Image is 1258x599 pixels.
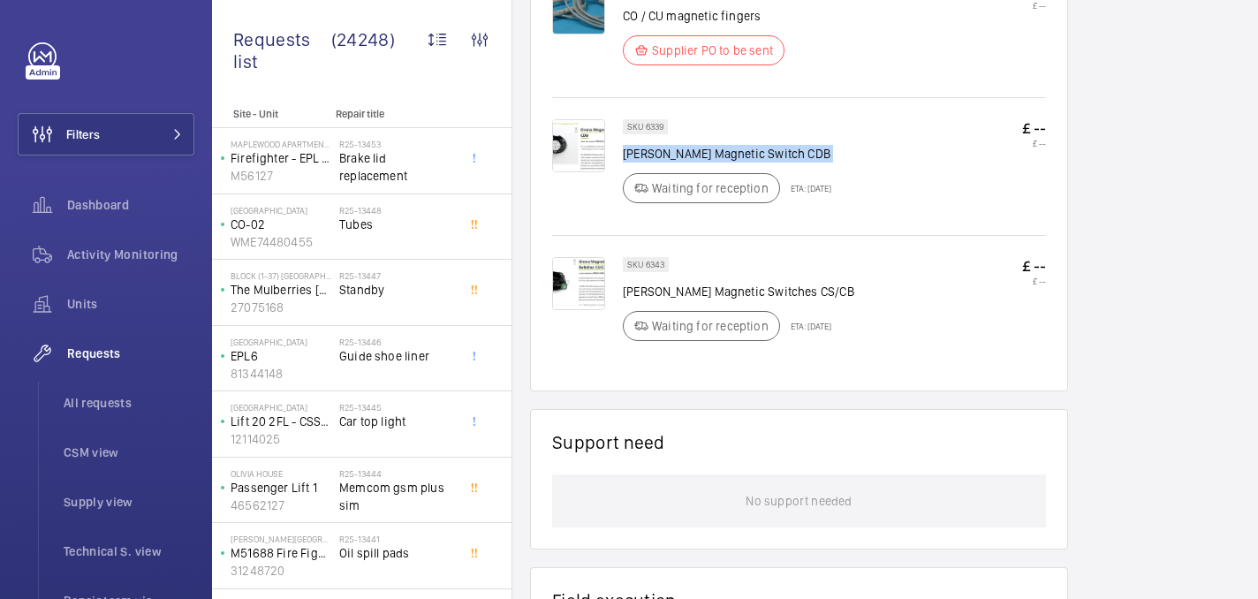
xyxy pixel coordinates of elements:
button: Filters [18,113,194,155]
p: [PERSON_NAME][GEOGRAPHIC_DATA] [231,534,332,544]
p: 27075168 [231,299,332,316]
p: 46562127 [231,497,332,514]
h1: Support need [552,431,665,453]
p: No support needed [746,474,852,527]
p: 81344148 [231,365,332,383]
span: Units [67,295,194,313]
p: Lift 20 2FL - CSSD Dirty [231,413,332,430]
p: Olivia House [231,468,332,479]
p: ETA: [DATE] [780,321,831,331]
p: Firefighter - EPL Passenger Lift No 3 [231,149,332,167]
span: Dashboard [67,196,194,214]
h2: R25-13447 [339,270,456,281]
span: CSM view [64,444,194,461]
p: [GEOGRAPHIC_DATA] [231,205,332,216]
span: Activity Monitoring [67,246,194,263]
p: The Mulberries [GEOGRAPHIC_DATA] [231,281,332,299]
span: Technical S. view [64,542,194,560]
h2: R25-13444 [339,468,456,479]
span: Requests list [233,28,331,72]
span: All requests [64,394,194,412]
p: Waiting for reception [652,317,769,335]
p: [GEOGRAPHIC_DATA] [231,337,332,347]
span: Brake lid replacement [339,149,456,185]
p: [PERSON_NAME] Magnetic Switches CS/CB [623,283,854,300]
h2: R25-13448 [339,205,456,216]
p: SKU 6339 [627,124,663,130]
p: M51688 Fire Fighting - MRL Passenger Lift Flats 1-37 (North) [231,544,332,562]
p: [GEOGRAPHIC_DATA] [231,402,332,413]
p: £ -- [1022,276,1046,286]
span: Guide shoe liner [339,347,456,365]
p: CO / CU magnetic fingers [623,7,784,25]
span: Standby [339,281,456,299]
p: Repair title [336,108,452,120]
p: CO-02 [231,216,332,233]
p: 31248720 [231,562,332,580]
p: £ -- [1022,119,1046,138]
h2: R25-13453 [339,139,456,149]
p: [PERSON_NAME] Magnetic Switch CDB [623,145,831,163]
span: Filters [66,125,100,143]
span: Supply view [64,493,194,511]
p: Maplewood Apartments - High Risk Building [231,139,332,149]
p: SKU 6343 [627,262,664,268]
p: EPL6 [231,347,332,365]
p: 12114025 [231,430,332,448]
h2: R25-13441 [339,534,456,544]
h2: R25-13445 [339,402,456,413]
p: £ -- [1022,138,1046,148]
img: ytMvB35deTgynM4P__Ryl4eZ4JVActrVHVh8q6EXx50n1MSl.png [552,257,605,310]
span: Car top light [339,413,456,430]
p: Supplier PO to be sent [652,42,773,59]
span: Tubes [339,216,456,233]
p: ETA: [DATE] [780,183,831,193]
p: Waiting for reception [652,179,769,197]
p: WME74480455 [231,233,332,251]
img: PB0ew9UY-zEhH5N3s75K03xPjqjDZwqmkQQC3p5pTigIRUJr.png [552,119,605,172]
p: Block (1-37) [GEOGRAPHIC_DATA] [231,270,332,281]
p: Site - Unit [212,108,329,120]
p: Passenger Lift 1 [231,479,332,497]
h2: R25-13446 [339,337,456,347]
span: Oil spill pads [339,544,456,562]
span: Requests [67,345,194,362]
p: £ -- [1022,257,1046,276]
p: M56127 [231,167,332,185]
span: Memcom gsm plus sim [339,479,456,514]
